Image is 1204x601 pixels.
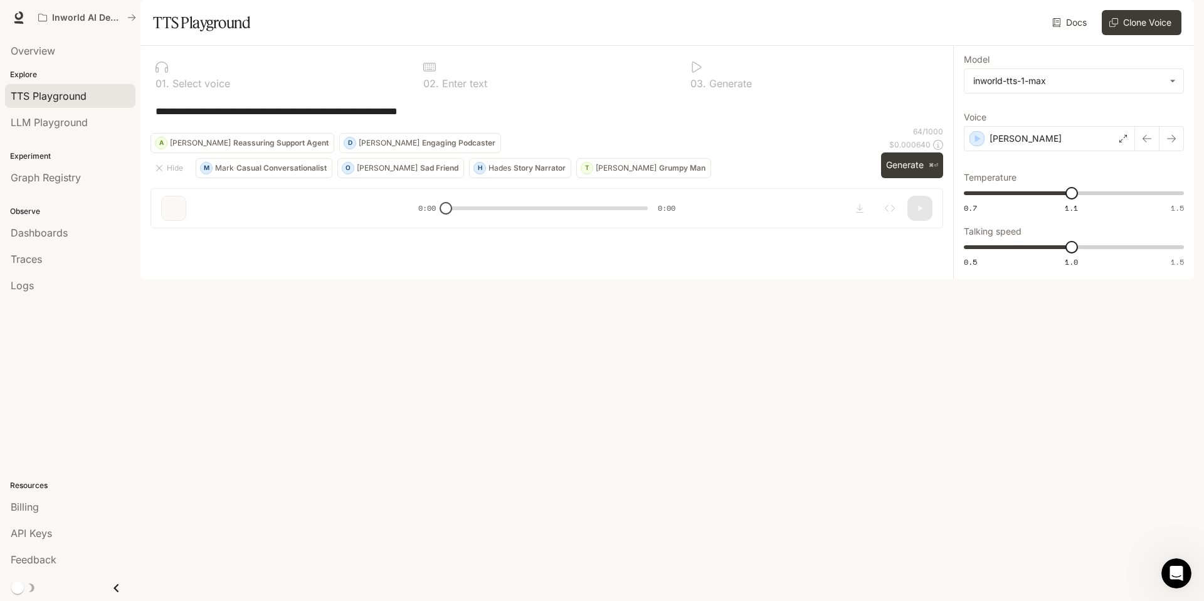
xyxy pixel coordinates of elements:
[422,139,495,147] p: Engaging Podcaster
[964,69,1183,93] div: inworld-tts-1-max
[156,78,169,88] p: 0 1 .
[881,152,943,178] button: Generate⌘⏎
[889,139,931,150] p: $ 0.000640
[342,158,354,178] div: O
[596,164,657,172] p: [PERSON_NAME]
[913,126,943,137] p: 64 / 1000
[1171,257,1184,267] span: 1.5
[973,75,1163,87] div: inworld-tts-1-max
[215,164,234,172] p: Mark
[52,13,122,23] p: Inworld AI Demos
[439,78,487,88] p: Enter text
[357,164,418,172] p: [PERSON_NAME]
[488,164,511,172] p: Hades
[469,158,571,178] button: HHadesStory Narrator
[576,158,711,178] button: T[PERSON_NAME]Grumpy Man
[339,133,501,153] button: D[PERSON_NAME]Engaging Podcaster
[1065,257,1078,267] span: 1.0
[1161,558,1191,588] iframe: Intercom live chat
[474,158,485,178] div: H
[170,139,231,147] p: [PERSON_NAME]
[929,162,938,169] p: ⌘⏎
[150,158,191,178] button: Hide
[196,158,332,178] button: MMarkCasual Conversationalist
[169,78,230,88] p: Select voice
[33,5,142,30] button: All workspaces
[359,139,420,147] p: [PERSON_NAME]
[1171,203,1184,213] span: 1.5
[1050,10,1092,35] a: Docs
[514,164,566,172] p: Story Narrator
[233,139,329,147] p: Reassuring Support Agent
[420,164,458,172] p: Sad Friend
[156,133,167,153] div: A
[659,164,705,172] p: Grumpy Man
[344,133,356,153] div: D
[964,203,977,213] span: 0.7
[1102,10,1181,35] button: Clone Voice
[423,78,439,88] p: 0 2 .
[706,78,752,88] p: Generate
[964,227,1022,236] p: Talking speed
[964,173,1017,182] p: Temperature
[964,113,986,122] p: Voice
[964,257,977,267] span: 0.5
[236,164,327,172] p: Casual Conversationalist
[964,55,990,64] p: Model
[337,158,464,178] button: O[PERSON_NAME]Sad Friend
[581,158,593,178] div: T
[690,78,706,88] p: 0 3 .
[150,133,334,153] button: A[PERSON_NAME]Reassuring Support Agent
[201,158,212,178] div: M
[990,132,1062,145] p: [PERSON_NAME]
[1065,203,1078,213] span: 1.1
[153,10,250,35] h1: TTS Playground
